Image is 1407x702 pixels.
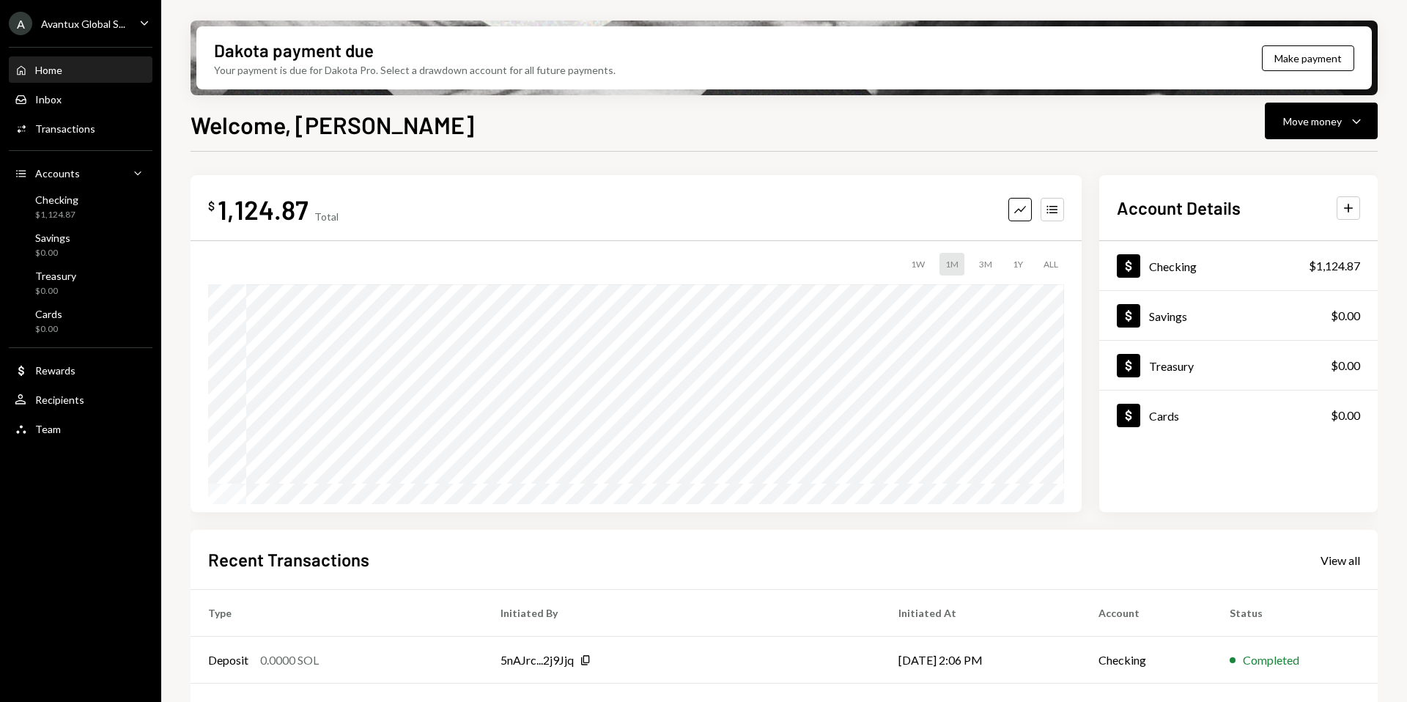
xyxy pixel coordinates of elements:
[1283,114,1342,129] div: Move money
[214,38,374,62] div: Dakota payment due
[9,160,152,186] a: Accounts
[9,303,152,339] a: Cards$0.00
[41,18,125,30] div: Avantux Global S...
[35,323,62,336] div: $0.00
[9,386,152,413] a: Recipients
[1081,590,1212,637] th: Account
[1117,196,1241,220] h2: Account Details
[9,12,32,35] div: A
[35,167,80,180] div: Accounts
[35,232,70,244] div: Savings
[1321,552,1360,568] a: View all
[35,270,76,282] div: Treasury
[35,122,95,135] div: Transactions
[939,253,964,276] div: 1M
[191,590,483,637] th: Type
[35,247,70,259] div: $0.00
[9,227,152,262] a: Savings$0.00
[260,651,319,669] div: 0.0000 SOL
[9,415,152,442] a: Team
[1212,590,1378,637] th: Status
[1265,103,1378,139] button: Move money
[218,193,309,226] div: 1,124.87
[9,265,152,300] a: Treasury$0.00
[9,86,152,112] a: Inbox
[35,209,78,221] div: $1,124.87
[191,110,474,139] h1: Welcome, [PERSON_NAME]
[1262,45,1354,71] button: Make payment
[35,93,62,106] div: Inbox
[881,637,1080,684] td: [DATE] 2:06 PM
[208,199,215,213] div: $
[1149,259,1197,273] div: Checking
[1099,391,1378,440] a: Cards$0.00
[973,253,998,276] div: 3M
[214,62,616,78] div: Your payment is due for Dakota Pro. Select a drawdown account for all future payments.
[9,189,152,224] a: Checking$1,124.87
[1099,341,1378,390] a: Treasury$0.00
[1243,651,1299,669] div: Completed
[1099,241,1378,290] a: Checking$1,124.87
[35,193,78,206] div: Checking
[35,64,62,76] div: Home
[35,285,76,298] div: $0.00
[35,423,61,435] div: Team
[314,210,339,223] div: Total
[1331,407,1360,424] div: $0.00
[1331,307,1360,325] div: $0.00
[1331,357,1360,374] div: $0.00
[905,253,931,276] div: 1W
[1149,409,1179,423] div: Cards
[9,357,152,383] a: Rewards
[1081,637,1212,684] td: Checking
[1309,257,1360,275] div: $1,124.87
[9,115,152,141] a: Transactions
[35,394,84,406] div: Recipients
[35,364,75,377] div: Rewards
[501,651,574,669] div: 5nAJrc...2j9Jjq
[1149,359,1194,373] div: Treasury
[208,547,369,572] h2: Recent Transactions
[35,308,62,320] div: Cards
[1038,253,1064,276] div: ALL
[9,56,152,83] a: Home
[483,590,881,637] th: Initiated By
[1149,309,1187,323] div: Savings
[1099,291,1378,340] a: Savings$0.00
[1007,253,1029,276] div: 1Y
[1321,553,1360,568] div: View all
[208,651,248,669] div: Deposit
[881,590,1080,637] th: Initiated At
